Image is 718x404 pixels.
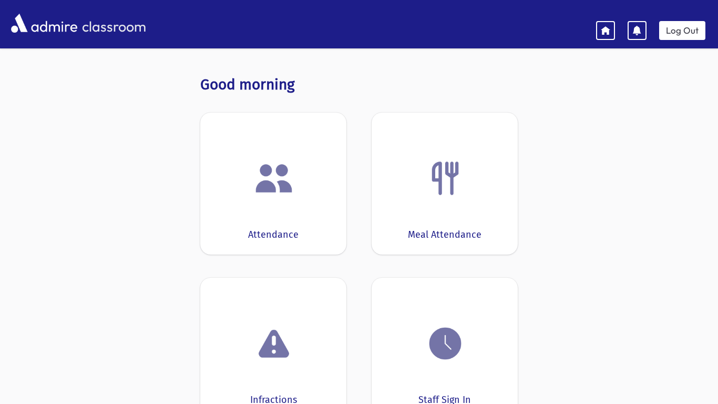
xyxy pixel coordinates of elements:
img: Fork.png [425,158,465,198]
div: Attendance [248,228,299,242]
img: AdmirePro [8,11,80,35]
img: clock.png [425,324,465,363]
a: Log Out [659,21,705,40]
img: exclamation.png [254,326,294,366]
span: classroom [80,9,146,37]
img: users.png [254,158,294,198]
h3: Good morning [200,76,518,94]
div: Meal Attendance [408,228,481,242]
